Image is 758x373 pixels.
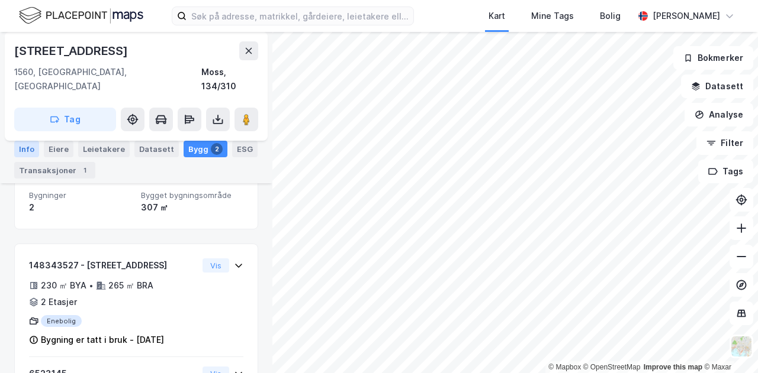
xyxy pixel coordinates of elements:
[184,141,227,157] div: Bygg
[89,281,94,290] div: •
[653,9,720,23] div: [PERSON_NAME]
[14,162,95,179] div: Transaksjoner
[29,258,198,273] div: 148343527 - [STREET_ADDRESS]
[583,363,641,371] a: OpenStreetMap
[29,190,131,200] span: Bygninger
[14,108,116,131] button: Tag
[14,41,130,60] div: [STREET_ADDRESS]
[79,164,91,176] div: 1
[644,363,702,371] a: Improve this map
[696,131,753,155] button: Filter
[41,278,86,293] div: 230 ㎡ BYA
[232,141,258,157] div: ESG
[699,316,758,373] div: Kontrollprogram for chat
[78,141,130,157] div: Leietakere
[14,141,39,157] div: Info
[134,141,179,157] div: Datasett
[203,258,229,273] button: Vis
[29,200,131,215] div: 2
[673,46,753,70] button: Bokmerker
[14,65,201,93] div: 1560, [GEOGRAPHIC_DATA], [GEOGRAPHIC_DATA]
[685,103,753,127] button: Analyse
[41,333,164,347] div: Bygning er tatt i bruk - [DATE]
[681,74,753,98] button: Datasett
[489,9,505,23] div: Kart
[211,143,223,155] div: 2
[531,9,574,23] div: Mine Tags
[41,295,77,309] div: 2 Etasjer
[141,190,243,200] span: Bygget bygningsområde
[108,278,153,293] div: 265 ㎡ BRA
[141,200,243,215] div: 307 ㎡
[44,141,73,157] div: Eiere
[698,160,753,183] button: Tags
[600,9,621,23] div: Bolig
[19,5,143,26] img: logo.f888ab2527a4732fd821a326f86c7f29.svg
[699,316,758,373] iframe: Chat Widget
[187,7,413,25] input: Søk på adresse, matrikkel, gårdeiere, leietakere eller personer
[201,65,259,93] div: Moss, 134/310
[548,363,581,371] a: Mapbox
